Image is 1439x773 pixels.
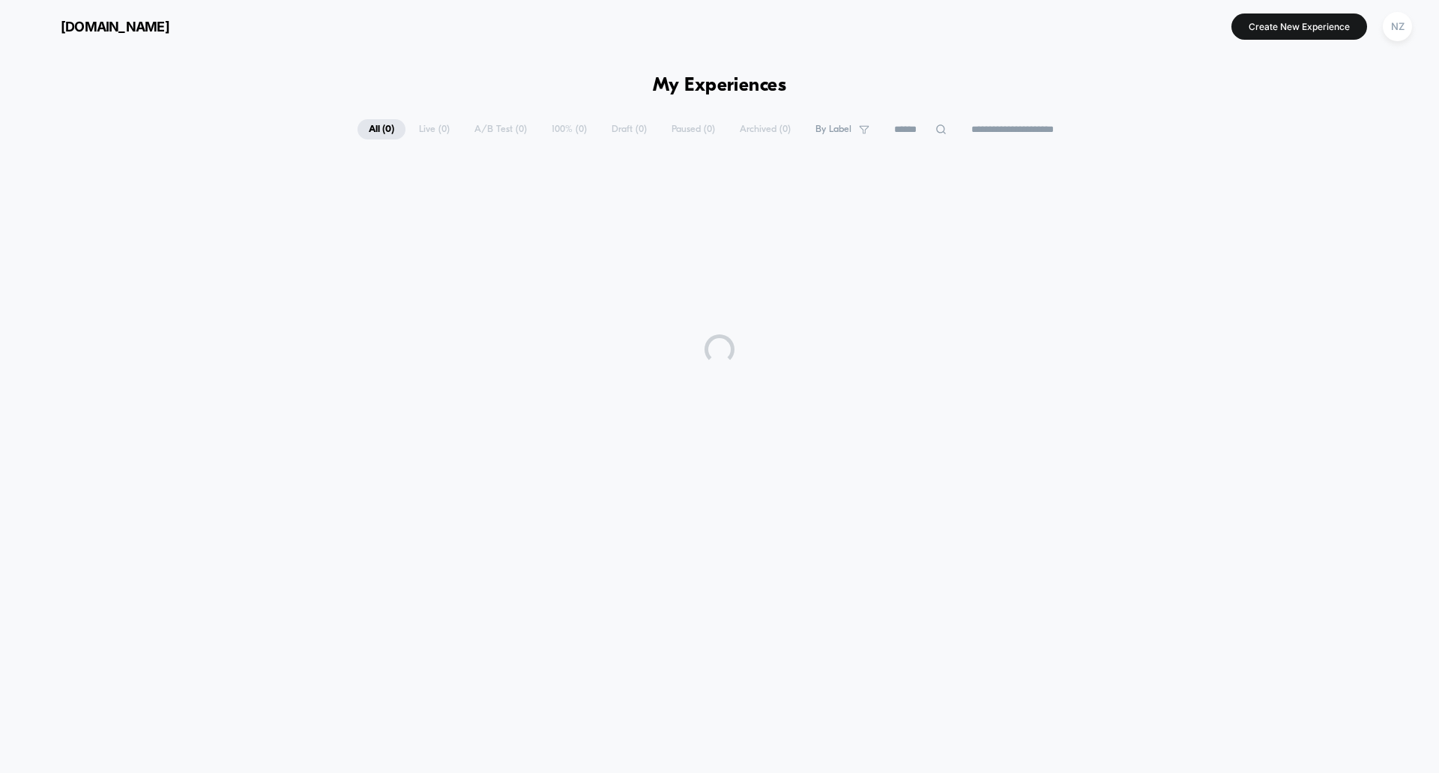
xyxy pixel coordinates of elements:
span: By Label [815,124,851,135]
div: NZ [1383,12,1412,41]
h1: My Experiences [653,75,787,97]
button: [DOMAIN_NAME] [22,14,174,38]
button: Create New Experience [1231,13,1367,40]
span: [DOMAIN_NAME] [61,19,169,34]
button: NZ [1378,11,1417,42]
span: All ( 0 ) [358,119,405,139]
